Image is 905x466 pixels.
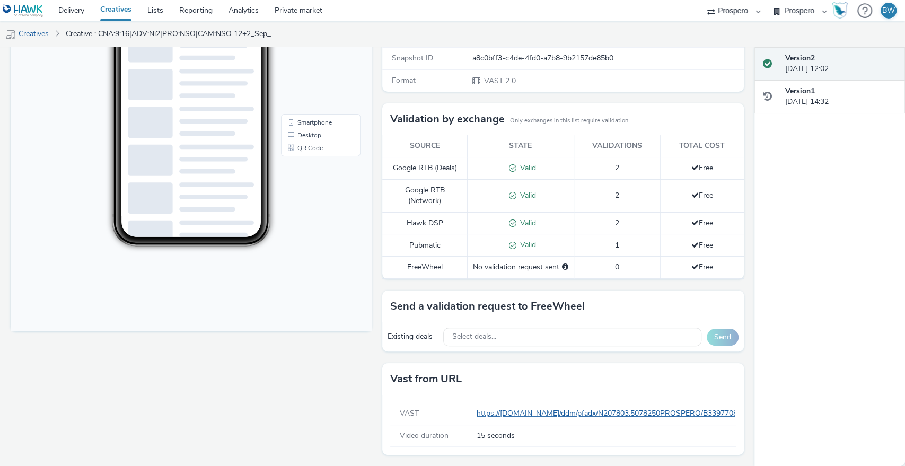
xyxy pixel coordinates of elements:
[382,179,467,212] td: Google RTB (Network)
[400,430,449,441] span: Video duration
[516,218,536,228] span: Valid
[691,240,713,250] span: Free
[707,329,739,346] button: Send
[392,75,416,85] span: Format
[691,262,713,272] span: Free
[516,190,536,200] span: Valid
[287,248,312,254] span: QR Code
[615,163,619,173] span: 2
[516,163,536,173] span: Valid
[473,262,568,272] div: No validation request sent
[562,262,568,272] div: Please select a deal below and click on Send to send a validation request to FreeWheel.
[615,262,619,272] span: 0
[615,218,619,228] span: 2
[472,53,742,64] div: a8c0bff3-c4de-4fd0-a7b8-9b2157de85b0
[273,245,348,258] li: QR Code
[785,86,897,108] div: [DATE] 14:32
[400,408,419,418] span: VAST
[287,223,321,229] span: Smartphone
[832,2,852,19] a: Hawk Academy
[477,430,732,441] span: 15 seconds
[60,21,287,47] a: Creative : CNA:9:16|ADV:Ni2|PRO:NSO|CAM:NSO 12+2_Sep_Gamers|CHA:Video|PLA:Prospero|INV:Ogury|PHA:...
[122,41,134,47] span: 12:11
[3,4,43,17] img: undefined Logo
[452,332,496,341] span: Select deals...
[382,212,467,234] td: Hawk DSP
[382,135,467,157] th: Source
[390,371,462,387] h3: Vast from URL
[390,111,505,127] h3: Validation by exchange
[273,219,348,232] li: Smartphone
[785,53,897,75] div: [DATE] 12:02
[392,53,433,63] span: Snapshot ID
[691,190,713,200] span: Free
[483,76,515,86] span: VAST 2.0
[660,135,743,157] th: Total cost
[882,3,895,19] div: BW
[382,157,467,179] td: Google RTB (Deals)
[382,257,467,278] td: FreeWheel
[390,298,585,314] h3: Send a validation request to FreeWheel
[5,29,16,40] img: mobile
[467,135,574,157] th: State
[574,135,660,157] th: Validations
[785,86,815,96] strong: Version 1
[388,331,438,342] div: Existing deals
[510,117,628,125] small: Only exchanges in this list require validation
[691,163,713,173] span: Free
[273,232,348,245] li: Desktop
[382,234,467,257] td: Pubmatic
[516,240,536,250] span: Valid
[615,190,619,200] span: 2
[785,53,815,63] strong: Version 2
[691,218,713,228] span: Free
[287,235,311,242] span: Desktop
[832,2,848,19] img: Hawk Academy
[615,240,619,250] span: 1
